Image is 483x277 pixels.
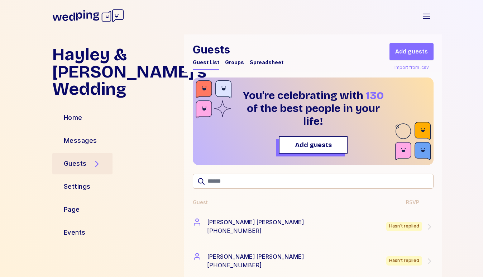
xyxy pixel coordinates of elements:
button: Add guests [389,43,434,60]
div: Hasn't replied [386,256,422,266]
div: Hasn't replied [386,222,422,231]
div: Messages [64,136,97,146]
div: Import from .csv [393,63,430,72]
div: Guest List [193,59,219,66]
img: guest-accent-tl.svg [196,80,231,121]
span: Add guests [395,47,428,56]
div: Guests [64,159,87,169]
div: Events [64,227,86,238]
div: Guest [193,199,208,206]
div: Spreadsheet [250,59,283,66]
img: guest-accent-br.svg [395,122,431,162]
h1: Guests [193,43,283,56]
h1: Hayley & [PERSON_NAME]'s Wedding [52,46,178,98]
div: Page [64,205,80,215]
button: Add guests [279,136,348,154]
span: 130 [366,89,384,102]
div: [PERSON_NAME] [PERSON_NAME] [207,218,304,226]
div: Home [64,113,82,123]
div: Settings [64,182,91,192]
h1: You're celebrating with of the best people in your life! [237,89,389,128]
div: [PERSON_NAME] [PERSON_NAME] [207,252,304,261]
div: RSVP [406,199,419,206]
span: Add guests [295,140,332,150]
div: Groups [225,59,244,66]
div: [PHONE_NUMBER] [207,226,304,235]
div: [PHONE_NUMBER] [207,261,304,269]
